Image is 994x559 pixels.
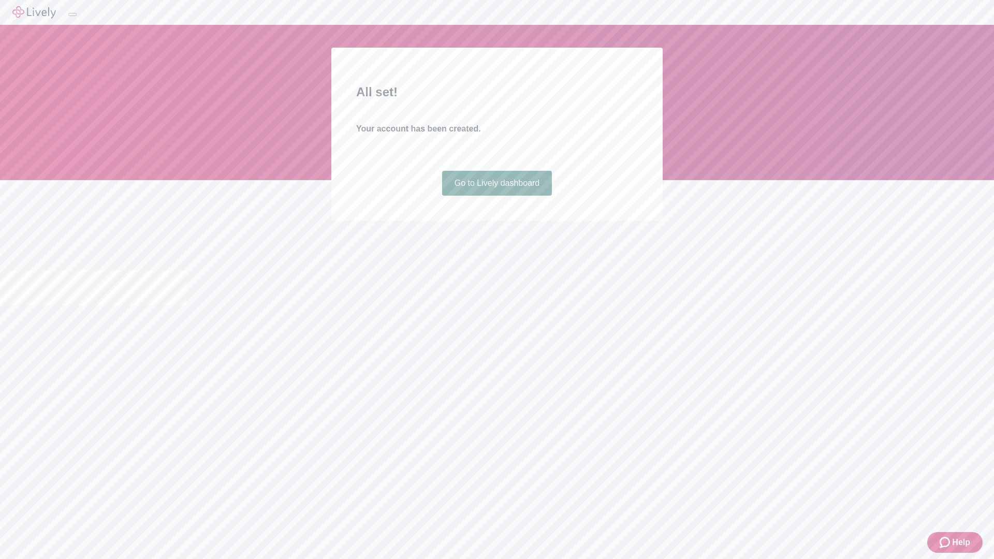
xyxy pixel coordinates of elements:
[12,6,56,19] img: Lively
[952,536,970,549] span: Help
[940,536,952,549] svg: Zendesk support icon
[442,171,552,196] a: Go to Lively dashboard
[927,532,983,553] button: Zendesk support iconHelp
[356,123,638,135] h4: Your account has been created.
[68,13,77,16] button: Log out
[356,83,638,101] h2: All set!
